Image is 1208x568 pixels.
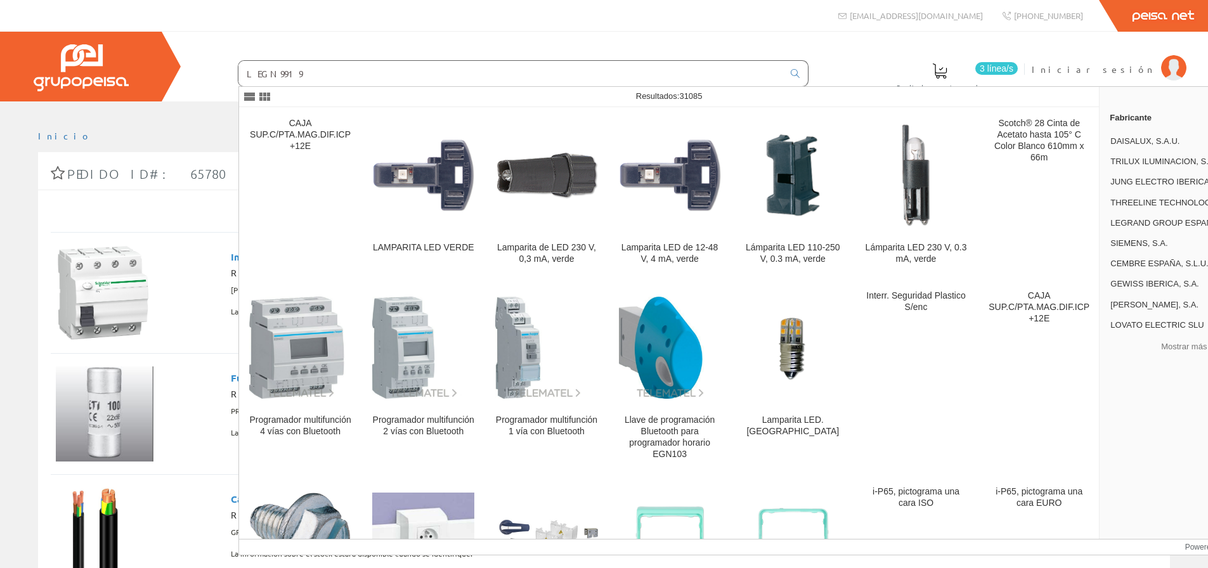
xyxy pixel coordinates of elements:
div: Lamparita LED de 12-48 V, 4 mA, verde [619,242,721,265]
div: Programador multifunción 2 vías con Bluetooth [372,415,474,437]
div: Interr. Seguridad Plastico S/enc [865,290,967,313]
img: Programador multifunción 2 vías con Bluetooth [372,297,474,399]
a: Lámparita LED 230 V, 0.3 mA, verde Lámparita LED 230 V, 0.3 mA, verde [855,108,977,280]
div: Lamparita LED. [GEOGRAPHIC_DATA] [742,415,844,437]
span: Pedido ID#: 65780 | [DATE] 13:00:21 | Cliente Invitado 1056885825 (1056885825) [67,166,753,181]
a: Lámparita LED 110-250 V, 0.3 mA, verde Lámparita LED 110-250 V, 0.3 mA, verde [732,108,854,280]
a: Llave de programación Bluetooth para programador horario EGN103 Llave de programación Bluetooth p... [609,280,731,475]
img: Llave de programación Bluetooth para programador horario EGN103 [619,297,721,399]
span: Iniciar sesión [1032,63,1155,75]
span: Fusibles cilíndricos 22x58gG 100A 500V [231,366,413,388]
div: CAJA SUP.C/PTA.MAG.DIF.ICP+12E [249,118,351,152]
div: CAJA SUP.C/PTA.MAG.DIF.ICP+12E [988,290,1090,325]
a: Scotch® 28 Cinta de Acetato hasta 105° C Color Blanco 610mm x 66m [978,108,1100,280]
img: Lámparita LED 230 V, 0.3 mA, verde [865,124,967,226]
a: Programador multifunción 4 vías con Bluetooth Programador multifunción 4 vías con Bluetooth [239,280,361,475]
div: Ref. A9Z05440 [231,267,625,280]
a: Programador multifunción 2 vías con Bluetooth Programador multifunción 2 vías con Bluetooth [362,280,484,475]
span: GRUPO GENERAL CABLE [DOMAIN_NAME] [231,522,379,543]
img: Foto artículo Fusibles cilíndricos 22x58gG 100A 500V (155.76923076923x150) [56,366,155,461]
div: Programador multifunción 1 vía con Bluetooth [495,415,597,437]
a: Iniciar sesión [1032,53,1186,65]
span: Resultados: [636,91,703,101]
img: Lámparita LED 110-250 V, 0.3 mA, verde [742,124,844,226]
a: CAJA SUP.C/PTA.MAG.DIF.ICP+12E [978,280,1100,475]
div: Scotch® 28 Cinta de Acetato hasta 105° C Color Blanco 610mm x 66m [988,118,1090,164]
a: Lamparita de LED 230 V, 0,3 mA, verde Lamparita de LED 230 V, 0,3 mA, verde [485,108,607,280]
span: PRONUTEC, S.A.U. [231,401,294,422]
span: [EMAIL_ADDRESS][DOMAIN_NAME] [850,10,983,21]
a: Inicio [38,130,92,141]
div: Lamparita de LED 230 V, 0,3 mA, verde [495,242,597,265]
div: Programador multifunción 4 vías con Bluetooth [249,415,351,437]
img: Lamparita de LED 230 V, 0,3 mA, verde [495,124,597,226]
a: Lamparita LED de 12-48 V, 4 mA, verde Lamparita LED de 12-48 V, 4 mA, verde [609,108,731,280]
span: La información sobre el stock estará disponible cuando se identifique. [231,543,472,565]
img: Programador multifunción 1 vía con Bluetooth [495,297,597,399]
img: Programador multifunción 4 vías con Bluetooth [249,297,351,399]
span: 31085 [679,91,702,101]
span: Interruptor diferencial ID-K 4P 40A 30mA [231,245,421,267]
div: Lámparita LED 230 V, 0.3 mA, verde [865,242,967,265]
span: [PERSON_NAME] ELECTRIC ESPAÑA, [GEOGRAPHIC_DATA] [231,280,432,301]
a: Programador multifunción 1 vía con Bluetooth Programador multifunción 1 vía con Bluetooth [485,280,607,475]
div: Ref. 2640025 [231,388,625,401]
img: Grupo Peisa [34,44,129,91]
img: Lamparita LED. Verde [742,297,844,399]
div: LAMPARITA LED VERDE [372,242,474,254]
span: La información sobre el stock estará disponible cuando se identifique. [231,301,472,323]
a: Lamparita LED. Verde Lamparita LED. [GEOGRAPHIC_DATA] [732,280,854,475]
a: LAMPARITA LED VERDE LAMPARITA LED VERDE [362,108,484,280]
span: 3 línea/s [975,62,1018,75]
span: Pedido actual [897,81,983,94]
div: i-P65, pictograma una cara EURO [988,486,1090,509]
div: Ref. 20303059 [231,509,625,522]
a: Interr. Seguridad Plastico S/enc [855,280,977,475]
div: i-P65, pictograma una cara ISO [865,486,967,509]
img: Foto artículo Interruptor diferencial ID-K 4P 40A 30mA (150x150) [56,245,151,340]
span: La información sobre el stock estará disponible cuando se identifique. [231,422,472,444]
a: CAJA SUP.C/PTA.MAG.DIF.ICP+12E [239,108,361,280]
div: Llave de programación Bluetooth para programador horario EGN103 [619,415,721,460]
span: [PHONE_NUMBER] [1014,10,1083,21]
img: LAMPARITA LED VERDE [372,124,474,226]
span: Cable ENERGY Class 1000 V RV-K 1x16 BOBINA [231,487,448,509]
input: Buscar ... [238,61,783,86]
div: Lámparita LED 110-250 V, 0.3 mA, verde [742,242,844,265]
a: 3 línea/s Pedido actual [884,53,1021,99]
img: Lamparita LED de 12-48 V, 4 mA, verde [619,124,721,226]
